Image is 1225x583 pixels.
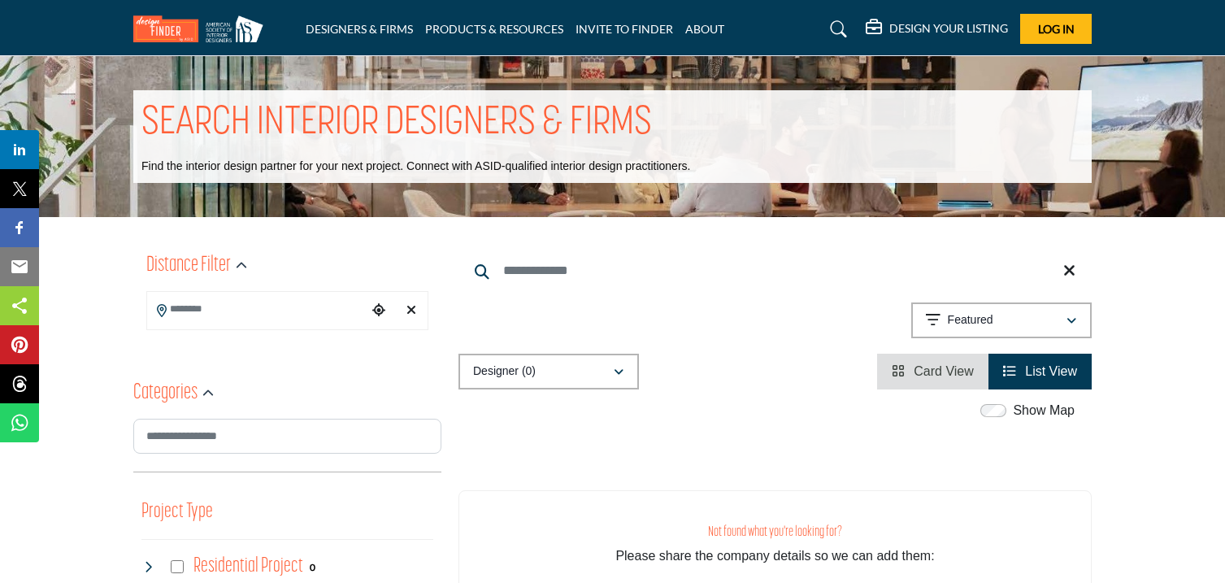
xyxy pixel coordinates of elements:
h1: SEARCH INTERIOR DESIGNERS & FIRMS [141,98,652,149]
button: Designer (0) [458,354,639,389]
p: Featured [948,312,993,328]
h4: Residential Project: Types of projects range from simple residential renovations to highly comple... [193,552,303,581]
span: Please share the company details so we can add them: [615,549,934,563]
span: List View [1025,364,1077,378]
div: Choose your current location [367,294,391,328]
label: Show Map [1013,401,1075,420]
a: View List [1003,364,1077,378]
a: ABOUT [685,22,724,36]
input: Search Location [147,294,367,325]
h5: DESIGN YOUR LISTING [889,21,1008,36]
input: Search Keyword [458,251,1092,290]
div: Clear search location [399,294,424,328]
li: Card View [877,354,988,389]
div: 0 Results For Residential Project [310,559,315,574]
h2: Distance Filter [146,251,231,281]
input: Select Residential Project checkbox [171,560,184,573]
b: 0 [310,562,315,573]
p: Designer (0) [473,363,536,380]
button: Project Type [141,497,213,528]
input: Search Category [133,419,441,454]
h2: Categories [133,379,198,408]
img: Site Logo [133,15,271,42]
a: Search [814,16,858,42]
button: Log In [1020,14,1092,44]
a: View Card [892,364,974,378]
a: PRODUCTS & RESOURCES [425,22,563,36]
h3: Not found what you're looking for? [492,524,1058,541]
span: Log In [1038,22,1075,36]
li: List View [988,354,1092,389]
span: Card View [914,364,974,378]
p: Find the interior design partner for your next project. Connect with ASID-qualified interior desi... [141,159,690,175]
div: DESIGN YOUR LISTING [866,20,1008,39]
a: DESIGNERS & FIRMS [306,22,413,36]
a: INVITE TO FINDER [576,22,673,36]
button: Featured [911,302,1092,338]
